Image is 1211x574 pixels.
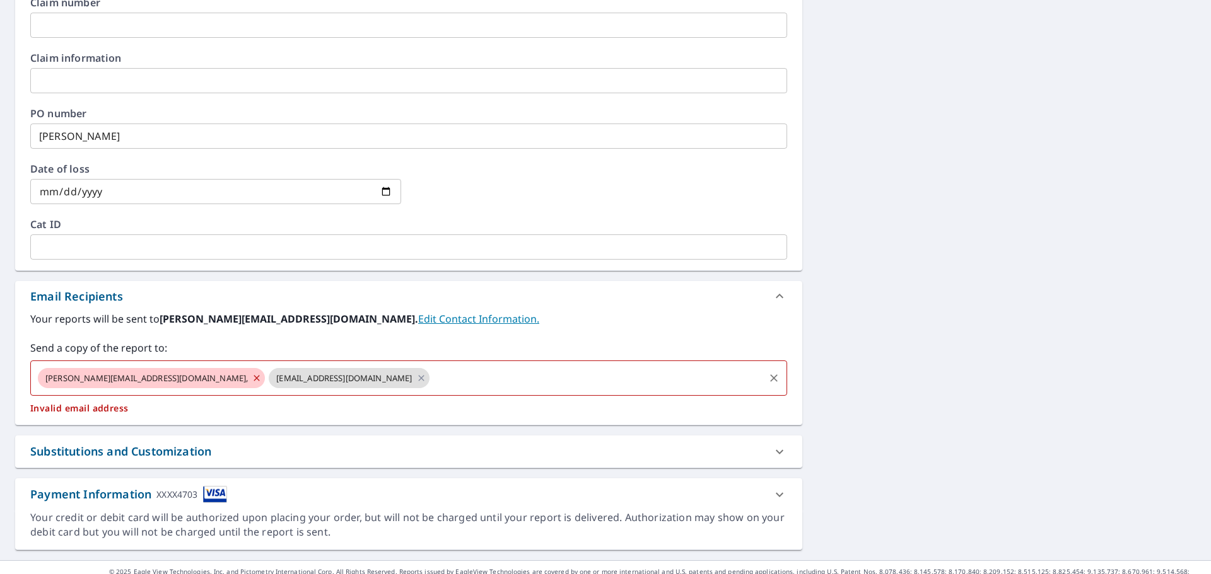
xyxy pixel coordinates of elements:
[269,372,419,384] span: [EMAIL_ADDRESS][DOMAIN_NAME]
[418,312,539,326] a: EditContactInfo
[160,312,418,326] b: [PERSON_NAME][EMAIL_ADDRESS][DOMAIN_NAME].
[30,510,787,539] div: Your credit or debit card will be authorized upon placing your order, but will not be charged unt...
[30,219,787,229] label: Cat ID
[156,486,197,503] div: XXXX4703
[15,281,802,311] div: Email Recipients
[30,403,787,414] p: Invalid email address
[30,164,401,174] label: Date of loss
[30,53,787,63] label: Claim information
[765,369,783,387] button: Clear
[30,486,227,503] div: Payment Information
[38,368,265,388] div: [PERSON_NAME][EMAIL_ADDRESS][DOMAIN_NAME],
[203,486,227,503] img: cardImage
[15,435,802,468] div: Substitutions and Customization
[30,288,123,305] div: Email Recipients
[30,311,787,326] label: Your reports will be sent to
[38,372,255,384] span: [PERSON_NAME][EMAIL_ADDRESS][DOMAIN_NAME],
[30,340,787,355] label: Send a copy of the report to:
[269,368,429,388] div: [EMAIL_ADDRESS][DOMAIN_NAME]
[30,108,787,118] label: PO number
[30,443,211,460] div: Substitutions and Customization
[15,478,802,510] div: Payment InformationXXXX4703cardImage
